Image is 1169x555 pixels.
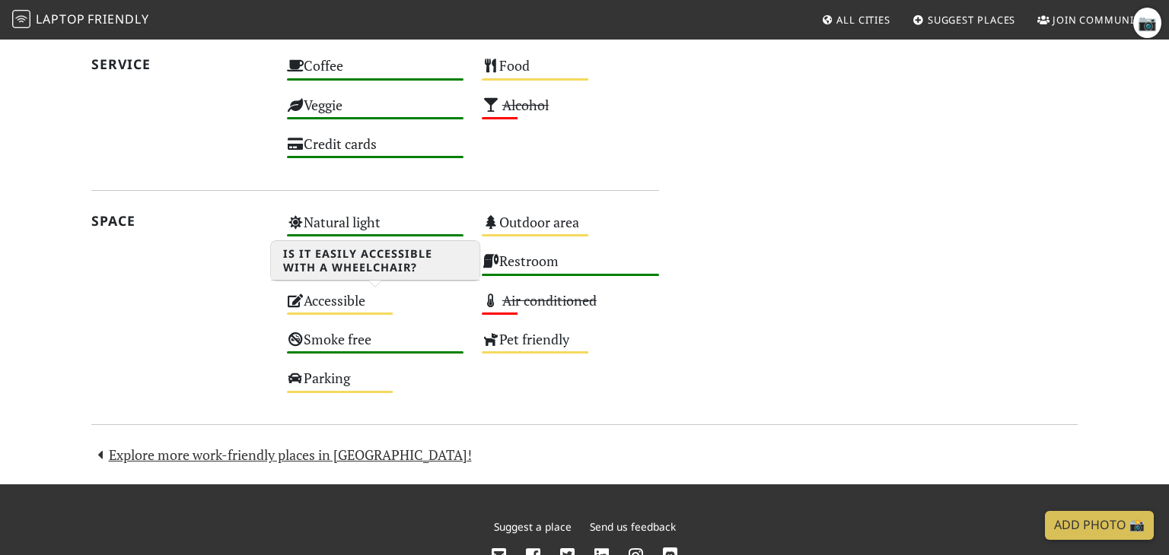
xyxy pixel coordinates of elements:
[473,210,668,249] div: Outdoor area
[590,519,676,534] a: Send us feedback
[278,210,473,249] div: Natural light
[1053,13,1146,27] span: Join Community
[473,327,668,366] div: Pet friendly
[91,446,472,464] a: Explore more work-friendly places in [GEOGRAPHIC_DATA]!
[494,519,572,534] a: Suggest a place
[815,6,897,33] a: All Cities
[271,241,479,281] h3: Is it easily accessible with a wheelchair?
[91,213,269,229] h2: Space
[12,7,149,33] a: LaptopFriendly LaptopFriendly
[278,288,473,327] div: Accessible
[836,13,890,27] span: All Cities
[12,10,30,28] img: LaptopFriendly
[36,11,85,27] span: Laptop
[88,11,148,27] span: Friendly
[91,56,269,72] h2: Service
[928,13,1016,27] span: Suggest Places
[278,53,473,92] div: Coffee
[1133,8,1161,38] span: Take Screenshot
[473,53,668,92] div: Food
[278,327,473,366] div: Smoke free
[502,96,549,114] s: Alcohol
[278,93,473,132] div: Veggie
[278,366,473,404] div: Parking
[502,291,597,309] s: Air conditioned
[473,249,668,287] div: Restroom
[278,132,473,170] div: Credit cards
[906,6,1022,33] a: Suggest Places
[1031,6,1152,33] a: Join Community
